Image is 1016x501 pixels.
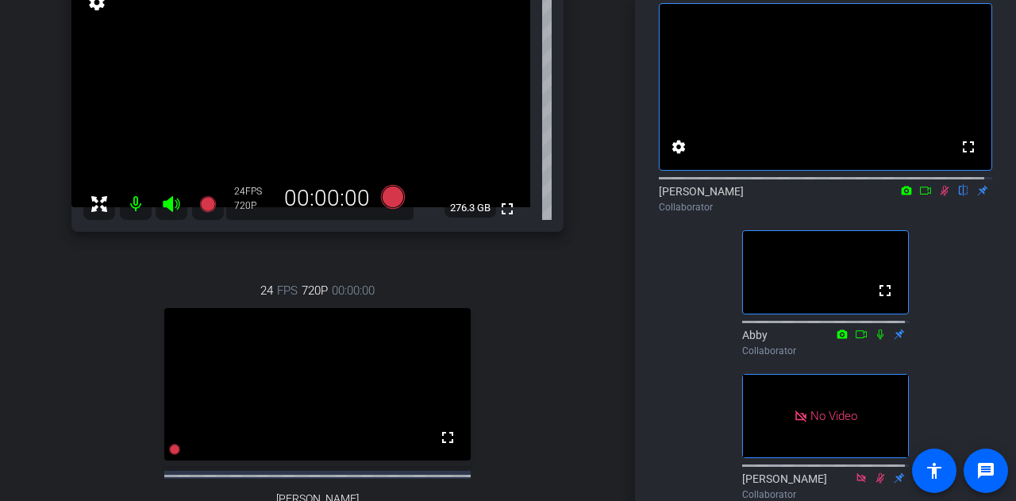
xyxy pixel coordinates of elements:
div: 24 [234,185,274,198]
div: Abby [742,327,909,358]
div: [PERSON_NAME] [659,183,992,214]
span: 00:00:00 [332,282,375,299]
mat-icon: settings [669,137,688,156]
span: FPS [245,186,262,197]
mat-icon: fullscreen [498,199,517,218]
mat-icon: fullscreen [876,281,895,300]
div: Collaborator [659,200,992,214]
div: 720P [234,199,274,212]
span: 720P [302,282,328,299]
mat-icon: fullscreen [959,137,978,156]
div: 00:00:00 [274,185,380,212]
span: No Video [810,408,857,422]
mat-icon: flip [954,183,973,197]
span: 24 [260,282,273,299]
mat-icon: fullscreen [438,428,457,447]
mat-icon: accessibility [925,461,944,480]
mat-icon: message [976,461,995,480]
div: Collaborator [742,344,909,358]
span: FPS [277,282,298,299]
span: 276.3 GB [444,198,496,218]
